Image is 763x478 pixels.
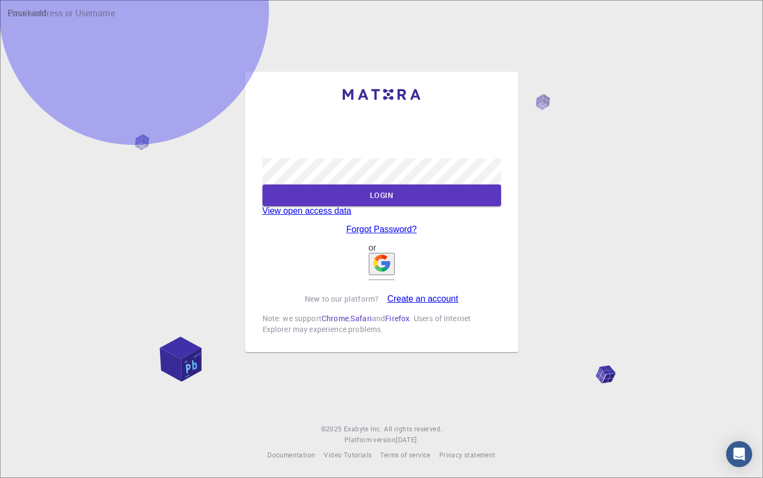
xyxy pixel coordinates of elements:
span: or [369,243,376,252]
div: Open Intercom Messenger [726,441,752,467]
a: Chrome [322,313,349,323]
span: Exabyte Inc. [344,424,382,433]
span: All rights reserved. [384,424,442,435]
a: Forgot Password? [347,225,417,234]
span: [DATE] . [396,435,419,444]
a: Documentation [267,450,315,461]
a: Safari [350,313,372,323]
span: © 2025 [321,424,344,435]
a: Privacy statement [439,450,496,461]
span: Privacy statement [439,450,496,459]
p: New to our platform? [305,294,379,304]
a: View open access data [262,206,351,215]
a: Firefox [385,313,409,323]
a: Terms of service [380,450,430,461]
span: Video Tutorials [324,450,371,459]
span: Documentation [267,450,315,459]
img: Google [373,254,390,272]
span: Terms of service [380,450,430,459]
a: Exabyte Inc. [344,424,382,435]
a: Create an account [387,294,458,304]
span: Platform version [344,435,396,445]
p: Note: we support , and . Users of Internet Explorer may experience problems. [262,313,501,335]
button: LOGIN [262,184,501,206]
a: Video Tutorials [324,450,371,461]
a: [DATE]. [396,435,419,445]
